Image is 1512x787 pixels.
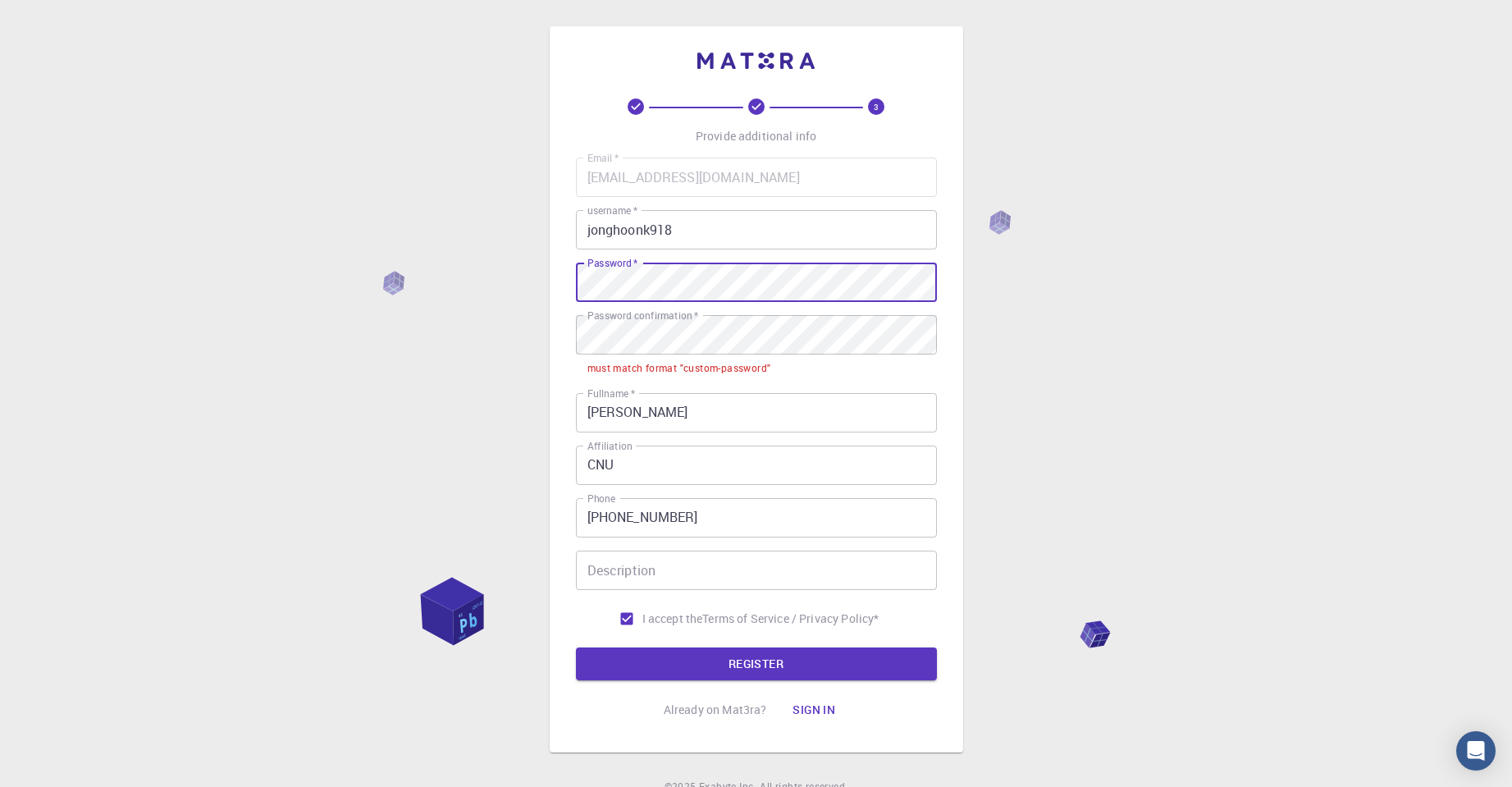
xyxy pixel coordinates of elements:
label: Password [587,256,637,270]
label: Fullname [587,387,635,400]
p: Provide additional info [696,128,816,144]
label: Affiliation [587,439,632,453]
a: Terms of Service / Privacy Policy* [702,611,879,627]
div: must match format "custom-password" [587,360,771,377]
label: Phone [587,492,615,506]
text: 3 [874,101,879,112]
p: Already on Mat3ra? [664,702,767,718]
label: Password confirmation [587,309,698,323]
label: username [587,204,637,217]
label: Email [587,151,619,165]
div: Open Intercom Messenger [1456,731,1496,771]
button: Sign in [779,693,848,726]
span: I accept the [642,611,703,627]
button: REGISTER [576,647,937,680]
p: Terms of Service / Privacy Policy * [702,611,879,627]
